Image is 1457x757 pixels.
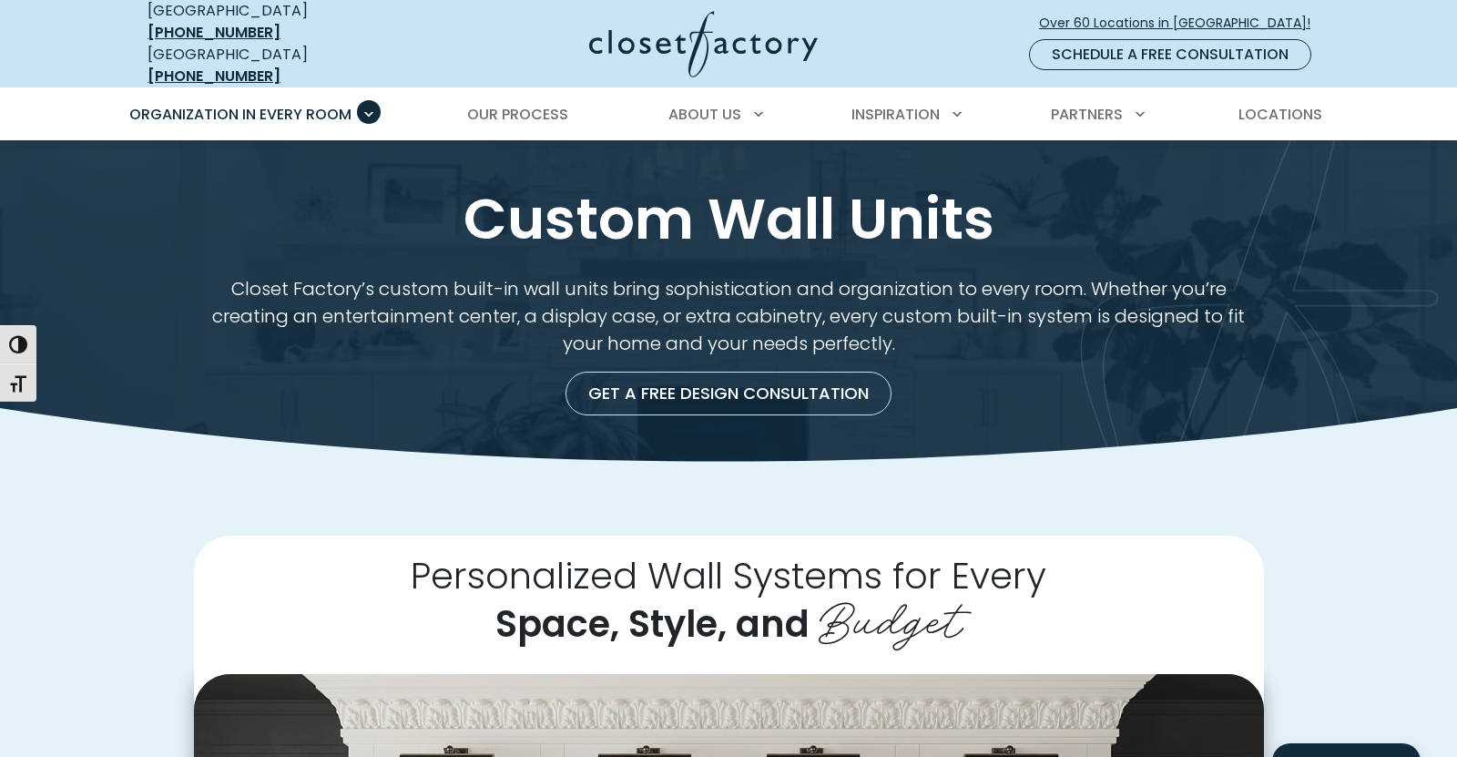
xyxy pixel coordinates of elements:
nav: Primary Menu [117,89,1340,140]
span: Our Process [467,104,568,125]
a: [PHONE_NUMBER] [148,22,280,43]
span: Budget [819,579,963,652]
a: Get a Free Design Consultation [565,372,892,415]
span: Inspiration [851,104,940,125]
span: Over 60 Locations in [GEOGRAPHIC_DATA]! [1039,14,1325,33]
span: About Us [668,104,741,125]
p: Closet Factory’s custom built-in wall units bring sophistication and organization to every room. ... [194,275,1264,357]
img: Closet Factory Logo [589,11,818,77]
span: Locations [1238,104,1322,125]
span: Space, Style, and [495,598,810,650]
span: Organization in Every Room [129,104,352,125]
a: Over 60 Locations in [GEOGRAPHIC_DATA]! [1038,7,1326,39]
span: Partners [1051,104,1123,125]
a: [PHONE_NUMBER] [148,66,280,87]
a: Schedule a Free Consultation [1029,39,1311,70]
div: [GEOGRAPHIC_DATA] [148,44,412,87]
span: Personalized Wall Systems for Every [411,550,1046,601]
h1: Custom Wall Units [144,184,1313,253]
